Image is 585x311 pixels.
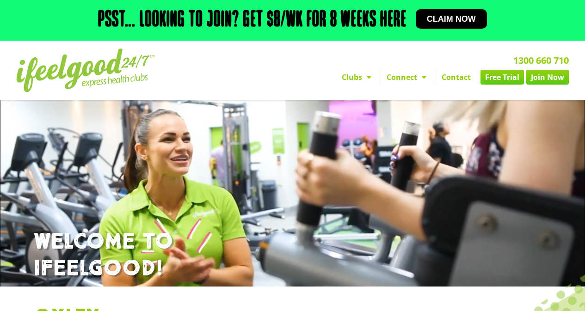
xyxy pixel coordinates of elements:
a: Clubs [334,70,379,85]
a: 1300 660 710 [513,54,569,67]
nav: Menu [213,70,569,85]
h2: Psst… Looking to join? Get $8/wk for 8 weeks here [98,9,406,31]
a: Connect [379,70,434,85]
a: Join Now [526,70,569,85]
h1: WELCOME TO IFEELGOOD! [34,229,552,282]
a: Contact [434,70,478,85]
a: Claim now [416,9,487,29]
a: Free Trial [480,70,524,85]
span: Claim now [427,15,476,23]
